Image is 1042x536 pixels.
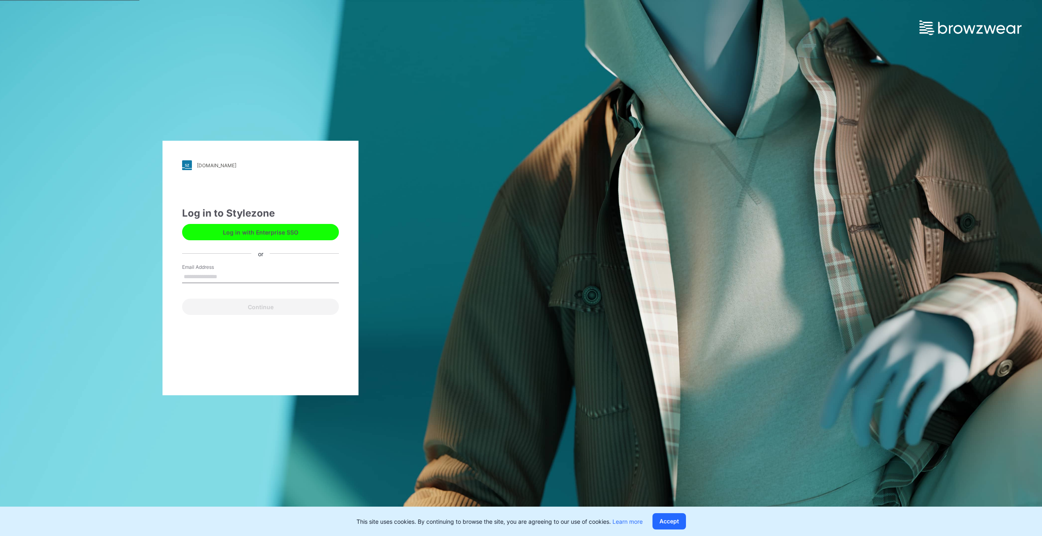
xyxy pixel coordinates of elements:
[356,517,643,526] p: This site uses cookies. By continuing to browse the site, you are agreeing to our use of cookies.
[182,160,192,170] img: stylezone-logo.562084cfcfab977791bfbf7441f1a819.svg
[182,224,339,240] button: Log in with Enterprise SSO
[920,20,1022,35] img: browzwear-logo.e42bd6dac1945053ebaf764b6aa21510.svg
[197,162,236,168] div: [DOMAIN_NAME]
[182,264,239,271] label: Email Address
[252,249,270,258] div: or
[182,206,339,221] div: Log in to Stylezone
[612,518,643,525] a: Learn more
[652,513,686,529] button: Accept
[182,160,339,170] a: [DOMAIN_NAME]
